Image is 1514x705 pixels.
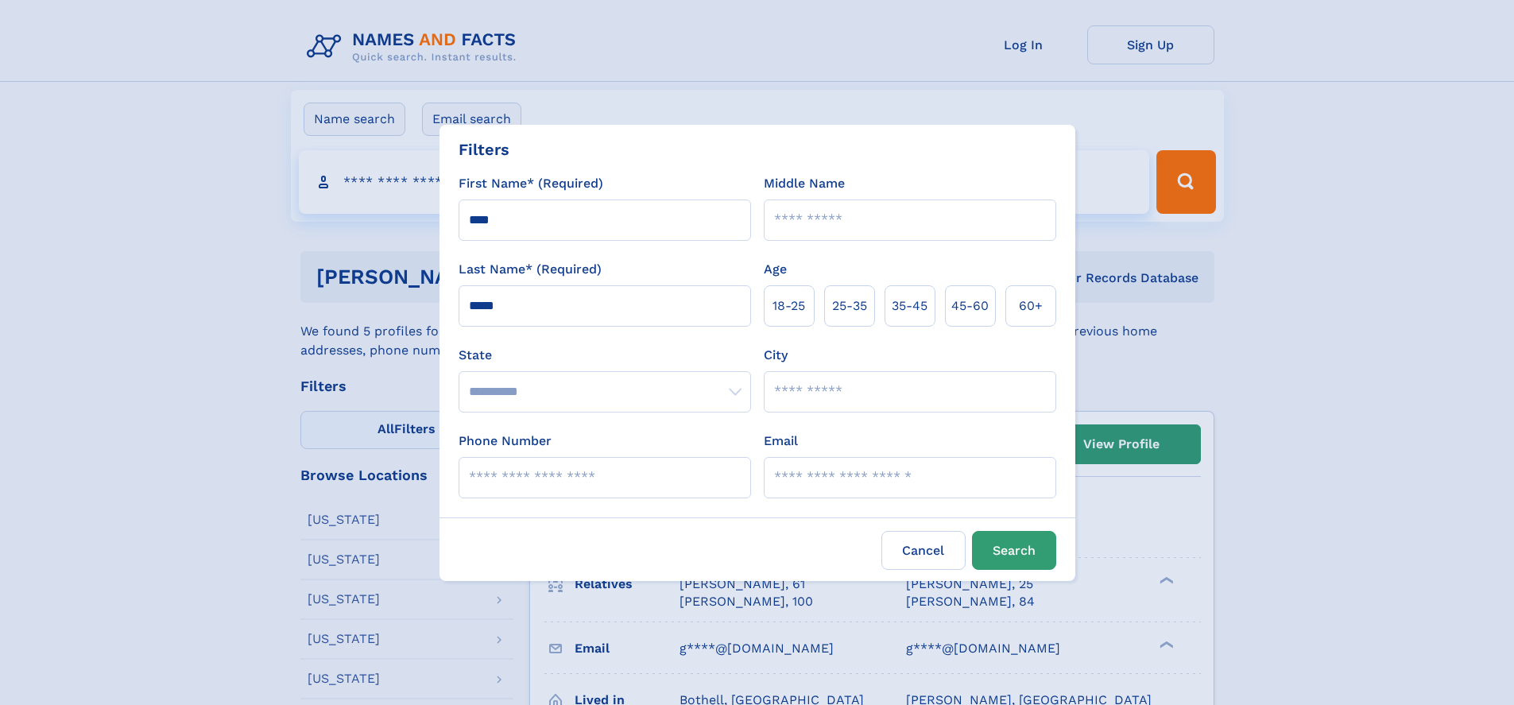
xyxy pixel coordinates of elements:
label: Middle Name [764,174,845,193]
button: Search [972,531,1056,570]
label: Email [764,432,798,451]
span: 25‑35 [832,296,867,316]
label: State [459,346,751,365]
label: Cancel [881,531,966,570]
span: 45‑60 [951,296,989,316]
span: 18‑25 [772,296,805,316]
div: Filters [459,138,509,161]
label: Age [764,260,787,279]
label: First Name* (Required) [459,174,603,193]
span: 60+ [1019,296,1043,316]
label: Last Name* (Required) [459,260,602,279]
label: City [764,346,788,365]
label: Phone Number [459,432,552,451]
span: 35‑45 [892,296,927,316]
